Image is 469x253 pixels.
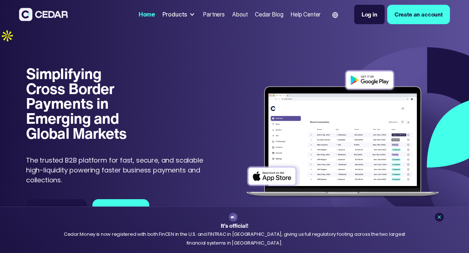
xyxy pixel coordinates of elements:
a: Create an account [387,5,450,25]
div: Home [139,10,155,19]
div: Help Center [290,10,320,19]
a: Cedar Blog [252,7,286,23]
a: Get started [92,199,149,222]
a: Help Center [287,7,323,23]
div: Products [162,10,187,19]
p: The trusted B2B platform for fast, secure, and scalable high-liquidity powering faster business p... [26,155,214,185]
a: Home [136,7,158,23]
a: About [229,7,251,23]
div: Cedar Blog [255,10,283,19]
div: Products [160,7,199,22]
a: Partners [200,7,228,23]
div: About [232,10,248,19]
div: Log in [362,10,377,19]
a: Speak to Sales [26,199,87,222]
img: world icon [332,12,338,18]
a: Log in [354,5,385,25]
div: Partners [203,10,225,19]
h1: Simplifying Cross Border Payments in Emerging and Global Markets [26,66,139,141]
img: Dashboard of transactions [242,66,443,202]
